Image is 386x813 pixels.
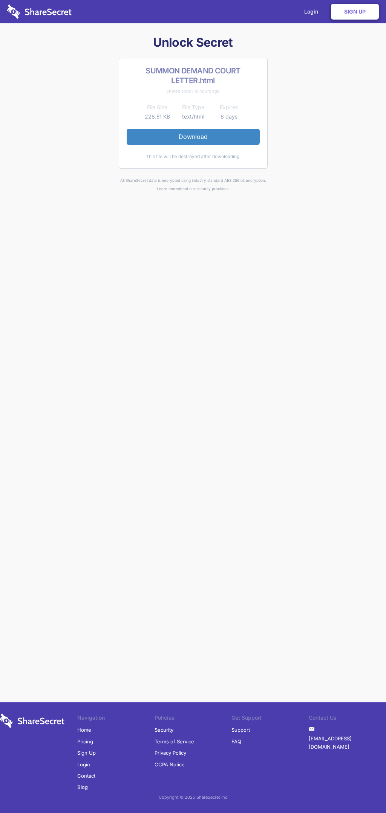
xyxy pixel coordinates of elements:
[77,770,95,781] a: Contact
[231,724,250,735] a: Support
[155,759,185,770] a: CCPA Notice
[231,714,309,724] li: Get Support
[127,129,260,145] a: Download
[331,4,379,20] a: Sign Up
[175,103,211,112] th: File Type
[155,724,173,735] a: Security
[77,781,88,793] a: Blog
[7,5,72,19] img: logo-wordmark-white-trans-d4663122ce5f474addd5e946df7df03e33cb6a1c49d2221995e7729f52c070b2.svg
[309,733,386,753] a: [EMAIL_ADDRESS][DOMAIN_NAME]
[175,112,211,121] td: text/html
[77,724,91,735] a: Home
[127,152,260,161] div: This file will be destroyed after downloading.
[77,747,96,758] a: Sign Up
[77,759,90,770] a: Login
[77,714,155,724] li: Navigation
[155,747,186,758] a: Privacy Policy
[155,736,194,747] a: Terms of Service
[211,112,247,121] td: 6 days
[127,87,260,95] div: Shared about 19 hours ago
[211,103,247,112] th: Expires
[139,112,175,121] td: 228.51 KB
[157,186,178,191] a: Learn more
[155,714,232,724] li: Policies
[231,736,241,747] a: FAQ
[127,66,260,85] h2: SUMMON DEMAND COURT LETTER.html
[139,103,175,112] th: File Size
[309,714,386,724] li: Contact Us
[77,736,93,747] a: Pricing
